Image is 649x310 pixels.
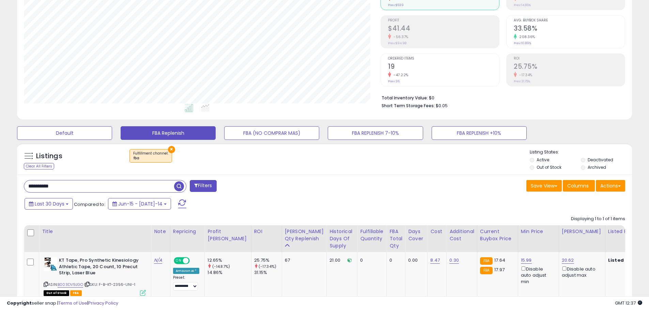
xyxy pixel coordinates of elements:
button: Save View [526,180,562,192]
li: $0 [382,93,620,101]
button: FBA (NO COMPRAR MAS) [224,126,319,140]
div: FBA Total Qty [389,228,402,249]
div: fba [133,156,168,161]
span: Profit [388,19,499,22]
label: Deactivated [588,157,613,163]
div: seller snap | | [7,300,118,307]
div: Displaying 1 to 1 of 1 items [571,216,625,222]
span: 17.64 [494,257,505,263]
small: 208.36% [517,34,535,39]
th: Please note that this number is a calculation based on your required days of coverage and your ve... [282,225,327,252]
div: [PERSON_NAME] Qty Replenish [285,228,324,242]
button: FBA REPLENISH +10% [432,126,527,140]
b: KT Tape, Pro Synthetic Kinesiology Athletic Tape, 20 Count, 10 Precut Strip, Laser Blue [59,257,142,278]
button: Actions [596,180,625,192]
button: FBA Replenish [121,126,216,140]
span: FBA [70,290,82,296]
div: 0 [360,257,381,263]
span: All listings that are currently out of stock and unavailable for purchase on Amazon [44,290,69,296]
span: Ordered Items [388,57,499,61]
small: -47.22% [391,72,408,78]
label: Archived [588,164,606,170]
h2: 25.75% [514,63,625,72]
div: Min Price [521,228,556,235]
button: Last 30 Days [25,198,73,210]
small: -17.34% [517,72,532,78]
img: 41qzdI9REgL._SL40_.jpg [44,257,57,271]
h2: 19 [388,63,499,72]
b: Short Term Storage Fees: [382,103,435,109]
label: Out of Stock [537,164,561,170]
span: OFF [189,258,200,264]
div: Fulfillable Quantity [360,228,384,242]
div: 67 [285,257,322,263]
small: Prev: 31.15% [514,79,530,83]
div: 0.00 [408,257,422,263]
div: Title [42,228,148,235]
a: 0.30 [449,257,459,264]
div: Repricing [173,228,202,235]
button: Columns [563,180,595,192]
div: Days Cover [408,228,424,242]
small: Prev: 10.89% [514,41,531,45]
span: Compared to: [74,201,105,208]
div: Clear All Filters [24,163,54,169]
b: Total Inventory Value: [382,95,428,101]
div: Preset: [173,275,200,291]
button: Default [17,126,112,140]
div: ASIN: [44,257,146,295]
h2: $41.44 [388,25,499,34]
span: Avg. Buybox Share [514,19,625,22]
div: Disable auto adjust min [521,265,554,285]
small: -56.37% [391,34,408,39]
span: Jun-15 - [DATE]-14 [118,200,163,207]
a: 15.99 [521,257,532,264]
button: × [168,146,175,153]
span: $0.05 [436,102,448,109]
div: [PERSON_NAME] [562,228,602,235]
h5: Listings [36,151,62,161]
a: B003DV9JGO [58,282,83,288]
div: Current Buybox Price [480,228,515,242]
a: Privacy Policy [88,300,118,306]
div: Disable auto adjust max [562,265,600,278]
span: ON [174,258,183,264]
a: Terms of Use [58,300,87,306]
small: Prev: $94.98 [388,41,406,45]
p: Listing States: [530,149,632,156]
div: Amazon AI * [173,268,200,274]
small: Prev: $639 [388,3,404,7]
div: Profit [PERSON_NAME] [207,228,248,242]
h2: 33.58% [514,25,625,34]
small: Prev: 36 [388,79,400,83]
span: Columns [567,182,589,189]
span: 17.97 [494,266,505,273]
div: 21.00 [329,257,352,263]
span: Last 30 Days [35,200,64,207]
button: Jun-15 - [DATE]-14 [108,198,171,210]
small: (-14.87%) [212,264,230,269]
b: Listed Price: [608,257,639,263]
div: 12.65% [207,257,251,263]
a: 8.47 [430,257,440,264]
div: 31.15% [254,270,282,276]
small: FBA [480,267,493,274]
div: Additional Cost [449,228,474,242]
span: | SKU: F-B-KT-2356-UNI-1 [84,282,135,287]
strong: Copyright [7,300,32,306]
div: 0 [389,257,400,263]
div: 25.75% [254,257,282,263]
small: Prev: 14.86% [514,3,531,7]
small: FBA [480,257,493,265]
button: FBA REPLENISH 7-10% [328,126,423,140]
span: Fulfillment channel : [133,151,168,161]
div: Historical Days Of Supply [329,228,354,249]
div: ROI [254,228,279,235]
button: Filters [190,180,216,192]
label: Active [537,157,549,163]
span: 2025-08-14 12:37 GMT [615,300,642,306]
small: (-17.34%) [259,264,276,269]
a: N/A [154,257,162,264]
span: ROI [514,57,625,61]
div: 14.86% [207,270,251,276]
